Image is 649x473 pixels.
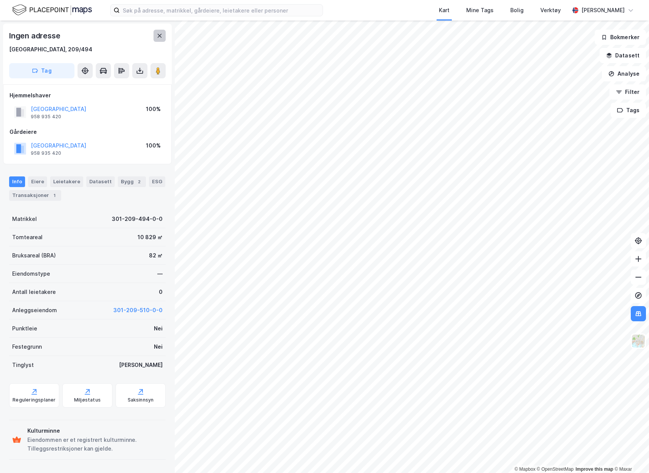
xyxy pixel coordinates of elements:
[611,103,646,118] button: Tags
[118,176,146,187] div: Bygg
[12,287,56,297] div: Antall leietakere
[159,287,163,297] div: 0
[602,66,646,81] button: Analyse
[595,30,646,45] button: Bokmerker
[9,127,165,137] div: Gårdeiere
[27,435,163,454] div: Eiendommen er et registrert kulturminne. Tilleggsrestriksjoner kan gjelde.
[9,63,74,78] button: Tag
[154,324,163,333] div: Nei
[138,233,163,242] div: 10 829 ㎡
[12,233,43,242] div: Tomteareal
[537,467,574,472] a: OpenStreetMap
[28,176,47,187] div: Eiere
[128,397,154,403] div: Saksinnsyn
[631,334,646,348] img: Z
[12,342,42,351] div: Festegrunn
[74,397,101,403] div: Miljøstatus
[576,467,613,472] a: Improve this map
[611,436,649,473] div: Kontrollprogram for chat
[12,324,37,333] div: Punktleie
[514,467,535,472] a: Mapbox
[113,306,163,315] button: 301-209-510-0-0
[31,150,61,156] div: 958 935 420
[510,6,524,15] div: Bolig
[146,105,161,114] div: 100%
[120,5,323,16] input: Søk på adresse, matrikkel, gårdeiere, leietakere eller personer
[12,306,57,315] div: Anleggseiendom
[157,269,163,278] div: —
[611,436,649,473] iframe: Chat Widget
[149,176,165,187] div: ESG
[609,84,646,100] button: Filter
[149,251,163,260] div: 82 ㎡
[31,114,61,120] div: 958 935 420
[12,269,50,278] div: Eiendomstype
[600,48,646,63] button: Datasett
[466,6,494,15] div: Mine Tags
[12,3,92,17] img: logo.f888ab2527a4732fd821a326f86c7f29.svg
[12,214,37,224] div: Matrikkel
[12,251,56,260] div: Bruksareal (BRA)
[86,176,115,187] div: Datasett
[146,141,161,150] div: 100%
[9,176,25,187] div: Info
[154,342,163,351] div: Nei
[540,6,561,15] div: Verktøy
[112,214,163,224] div: 301-209-494-0-0
[9,45,92,54] div: [GEOGRAPHIC_DATA], 209/494
[439,6,450,15] div: Kart
[135,178,143,186] div: 2
[9,91,165,100] div: Hjemmelshaver
[9,30,62,42] div: Ingen adresse
[9,190,61,201] div: Transaksjoner
[581,6,625,15] div: [PERSON_NAME]
[119,360,163,370] div: [PERSON_NAME]
[27,426,163,435] div: Kulturminne
[13,397,55,403] div: Reguleringsplaner
[51,192,58,199] div: 1
[50,176,83,187] div: Leietakere
[12,360,34,370] div: Tinglyst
